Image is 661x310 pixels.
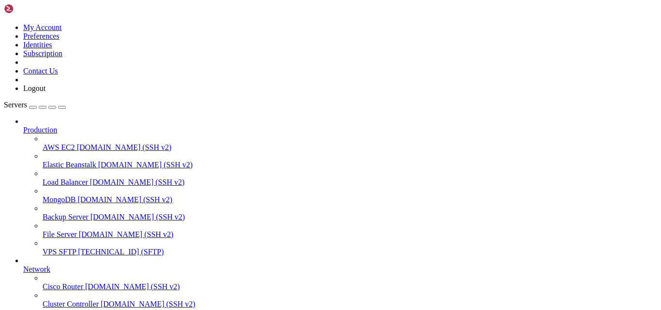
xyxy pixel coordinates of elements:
[23,67,58,75] a: Contact Us
[43,169,657,187] li: Load Balancer [DOMAIN_NAME] (SSH v2)
[90,213,185,221] span: [DOMAIN_NAME] (SSH v2)
[43,178,657,187] a: Load Balancer [DOMAIN_NAME] (SSH v2)
[43,230,657,239] a: File Server [DOMAIN_NAME] (SSH v2)
[43,161,657,169] a: Elastic Beanstalk [DOMAIN_NAME] (SSH v2)
[23,265,657,274] a: Network
[43,213,657,221] a: Backup Server [DOMAIN_NAME] (SSH v2)
[43,300,657,309] a: Cluster Controller [DOMAIN_NAME] (SSH v2)
[43,221,657,239] li: File Server [DOMAIN_NAME] (SSH v2)
[43,178,88,186] span: Load Balancer
[43,195,657,204] a: MongoDB [DOMAIN_NAME] (SSH v2)
[43,161,96,169] span: Elastic Beanstalk
[43,143,657,152] a: AWS EC2 [DOMAIN_NAME] (SSH v2)
[85,282,180,291] span: [DOMAIN_NAME] (SSH v2)
[43,230,77,238] span: File Server
[23,117,657,256] li: Production
[43,282,657,291] a: Cisco Router [DOMAIN_NAME] (SSH v2)
[43,282,83,291] span: Cisco Router
[23,32,60,40] a: Preferences
[4,101,66,109] a: Servers
[43,300,99,308] span: Cluster Controller
[43,204,657,221] li: Backup Server [DOMAIN_NAME] (SSH v2)
[4,4,60,14] img: Shellngn
[90,178,185,186] span: [DOMAIN_NAME] (SSH v2)
[43,213,89,221] span: Backup Server
[77,143,172,151] span: [DOMAIN_NAME] (SSH v2)
[43,291,657,309] li: Cluster Controller [DOMAIN_NAME] (SSH v2)
[23,126,57,134] span: Production
[23,23,62,31] a: My Account
[43,152,657,169] li: Elastic Beanstalk [DOMAIN_NAME] (SSH v2)
[4,101,27,109] span: Servers
[43,248,657,256] a: VPS SFTP [TECHNICAL_ID] (SFTP)
[23,265,50,273] span: Network
[43,239,657,256] li: VPS SFTP [TECHNICAL_ID] (SFTP)
[78,248,164,256] span: [TECHNICAL_ID] (SFTP)
[43,274,657,291] li: Cisco Router [DOMAIN_NAME] (SSH v2)
[23,84,45,92] a: Logout
[23,126,657,134] a: Production
[79,230,174,238] span: [DOMAIN_NAME] (SSH v2)
[77,195,172,204] span: [DOMAIN_NAME] (SSH v2)
[23,41,52,49] a: Identities
[43,195,75,204] span: MongoDB
[98,161,193,169] span: [DOMAIN_NAME] (SSH v2)
[43,248,76,256] span: VPS SFTP
[43,134,657,152] li: AWS EC2 [DOMAIN_NAME] (SSH v2)
[43,143,75,151] span: AWS EC2
[43,187,657,204] li: MongoDB [DOMAIN_NAME] (SSH v2)
[101,300,195,308] span: [DOMAIN_NAME] (SSH v2)
[23,49,62,58] a: Subscription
